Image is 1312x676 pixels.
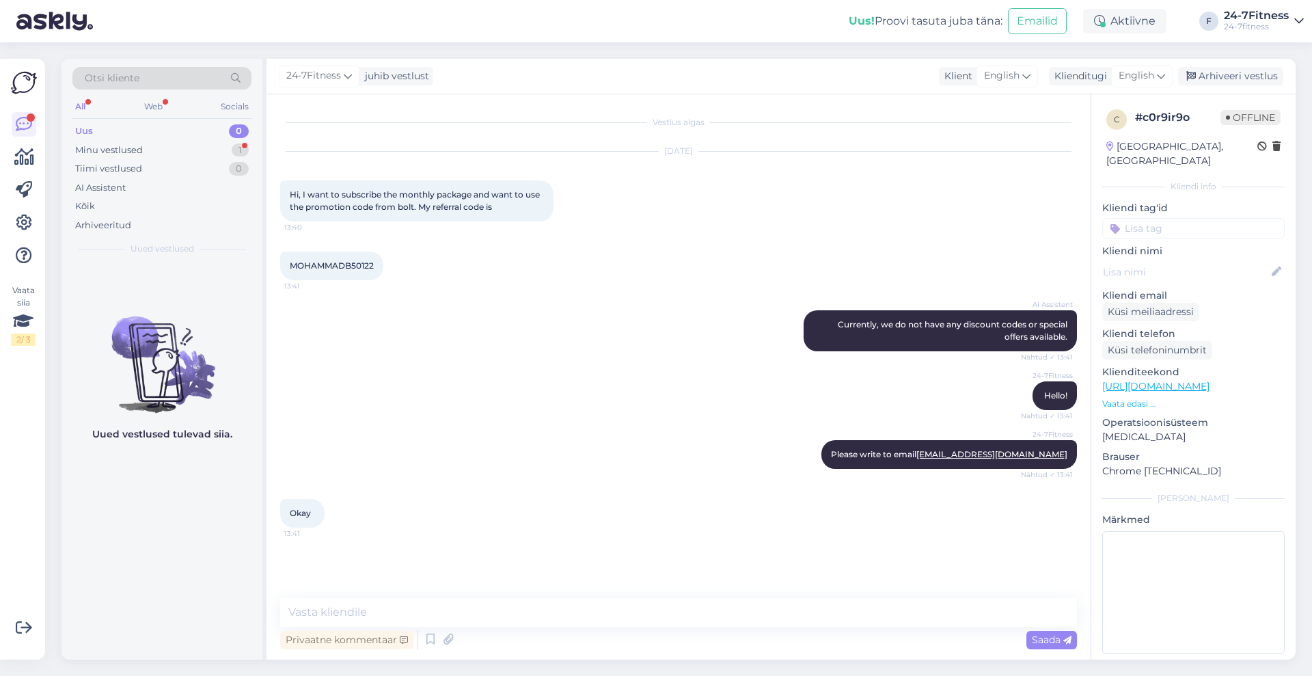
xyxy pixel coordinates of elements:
div: 2 / 3 [11,334,36,346]
span: Okay [290,508,311,518]
div: Klient [939,69,972,83]
div: AI Assistent [75,181,126,195]
span: Please write to email [831,449,1067,459]
a: [URL][DOMAIN_NAME] [1102,380,1209,392]
p: Kliendi email [1102,288,1285,303]
p: Kliendi tag'id [1102,201,1285,215]
span: Currently, we do not have any discount codes or special offers available. [838,319,1069,342]
p: Uued vestlused tulevad siia. [92,427,232,442]
div: Küsi telefoninumbrit [1102,341,1212,360]
div: Privaatne kommentaar [280,631,413,649]
div: juhib vestlust [359,69,429,83]
span: Nähtud ✓ 13:41 [1021,411,1073,421]
span: English [1119,68,1154,83]
div: Vaata siia [11,284,36,346]
div: Tiimi vestlused [75,162,142,176]
div: # c0r9ir9o [1135,109,1220,126]
span: Hello! [1044,390,1067,401]
div: Arhiveeri vestlus [1178,67,1283,85]
a: [EMAIL_ADDRESS][DOMAIN_NAME] [916,449,1067,459]
div: 24-7fitness [1224,21,1289,32]
p: Kliendi nimi [1102,244,1285,258]
span: MOHAMMADB50122 [290,260,374,271]
div: Aktiivne [1083,9,1166,33]
div: Klienditugi [1049,69,1107,83]
b: Uus! [849,14,875,27]
div: Minu vestlused [75,144,143,157]
p: Chrome [TECHNICAL_ID] [1102,464,1285,478]
p: [MEDICAL_DATA] [1102,430,1285,444]
span: 24-7Fitness [1022,370,1073,381]
span: 24-7Fitness [286,68,341,83]
button: Emailid [1008,8,1067,34]
p: Operatsioonisüsteem [1102,416,1285,430]
span: c [1114,114,1120,124]
div: [PERSON_NAME] [1102,492,1285,504]
a: 24-7Fitness24-7fitness [1224,10,1304,32]
img: Askly Logo [11,70,37,96]
span: Nähtud ✓ 13:41 [1021,352,1073,362]
span: 24-7Fitness [1022,429,1073,440]
span: Offline [1220,110,1281,125]
div: [GEOGRAPHIC_DATA], [GEOGRAPHIC_DATA] [1106,139,1257,168]
div: 0 [229,124,249,138]
span: Otsi kliente [85,71,139,85]
p: Vaata edasi ... [1102,398,1285,410]
div: Socials [218,98,251,116]
p: Klienditeekond [1102,365,1285,379]
img: No chats [61,292,262,415]
span: AI Assistent [1022,299,1073,310]
input: Lisa nimi [1103,265,1269,280]
span: English [984,68,1020,83]
div: F [1199,12,1218,31]
div: Arhiveeritud [75,219,131,232]
div: Vestlus algas [280,116,1077,129]
div: Kliendi info [1102,180,1285,193]
div: 1 [232,144,249,157]
span: Hi, I want to subscribe the monthly package and want to use the promotion code from bolt. My refe... [290,189,542,212]
p: Märkmed [1102,513,1285,527]
div: Uus [75,124,93,138]
div: Kõik [75,200,95,213]
div: Küsi meiliaadressi [1102,303,1199,321]
span: 13:40 [284,222,336,232]
p: Brauser [1102,450,1285,464]
div: Web [141,98,165,116]
span: 13:41 [284,528,336,539]
p: Kliendi telefon [1102,327,1285,341]
span: Nähtud ✓ 13:41 [1021,470,1073,480]
input: Lisa tag [1102,218,1285,239]
div: 0 [229,162,249,176]
div: Proovi tasuta juba täna: [849,13,1002,29]
div: 24-7Fitness [1224,10,1289,21]
span: Saada [1032,634,1071,646]
div: All [72,98,88,116]
div: [DATE] [280,145,1077,157]
span: 13:41 [284,281,336,291]
span: Uued vestlused [131,243,194,255]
